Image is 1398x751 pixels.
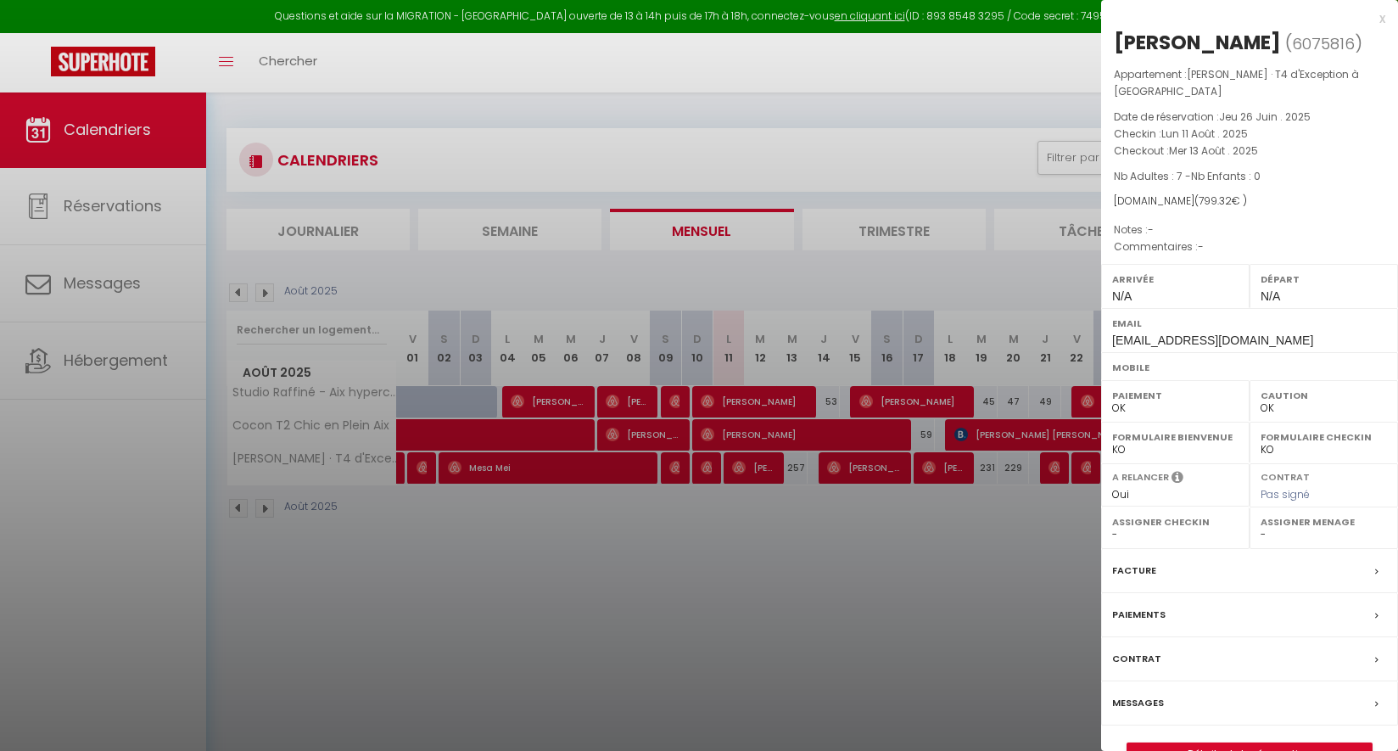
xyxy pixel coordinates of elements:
p: Appartement : [1114,66,1385,100]
label: Paiement [1112,387,1239,404]
span: ( ) [1285,31,1362,55]
div: [DOMAIN_NAME] [1114,193,1385,210]
span: Jeu 26 Juin . 2025 [1219,109,1311,124]
label: Assigner Menage [1261,513,1387,530]
button: Open LiveChat chat widget [14,7,64,58]
span: Nb Enfants : 0 [1191,169,1261,183]
label: Assigner Checkin [1112,513,1239,530]
i: Sélectionner OUI si vous souhaiter envoyer les séquences de messages post-checkout [1172,470,1183,489]
label: Facture [1112,562,1156,580]
label: Email [1112,315,1387,332]
label: Mobile [1112,359,1387,376]
span: [PERSON_NAME] · T4 d'Exception à [GEOGRAPHIC_DATA] [1114,67,1359,98]
span: N/A [1112,289,1132,303]
span: - [1148,222,1154,237]
label: Paiements [1112,606,1166,624]
label: Arrivée [1112,271,1239,288]
span: ( € ) [1194,193,1247,208]
p: Date de réservation : [1114,109,1385,126]
p: Checkout : [1114,143,1385,160]
span: Lun 11 Août . 2025 [1161,126,1248,141]
p: Notes : [1114,221,1385,238]
label: Contrat [1261,470,1310,481]
span: Pas signé [1261,487,1310,502]
label: Contrat [1112,650,1161,668]
label: Messages [1112,694,1164,712]
div: [PERSON_NAME] [1114,29,1281,56]
span: Mer 13 Août . 2025 [1169,143,1258,158]
span: N/A [1261,289,1280,303]
span: 799.32 [1199,193,1232,208]
span: Nb Adultes : 7 - [1114,169,1261,183]
label: Formulaire Bienvenue [1112,429,1239,446]
label: Départ [1261,271,1387,288]
span: - [1198,239,1204,254]
p: Commentaires : [1114,238,1385,255]
p: Checkin : [1114,126,1385,143]
label: A relancer [1112,470,1169,485]
label: Formulaire Checkin [1261,429,1387,446]
span: 6075816 [1292,33,1355,54]
div: x [1101,8,1385,29]
label: Caution [1261,387,1387,404]
span: [EMAIL_ADDRESS][DOMAIN_NAME] [1112,333,1313,347]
